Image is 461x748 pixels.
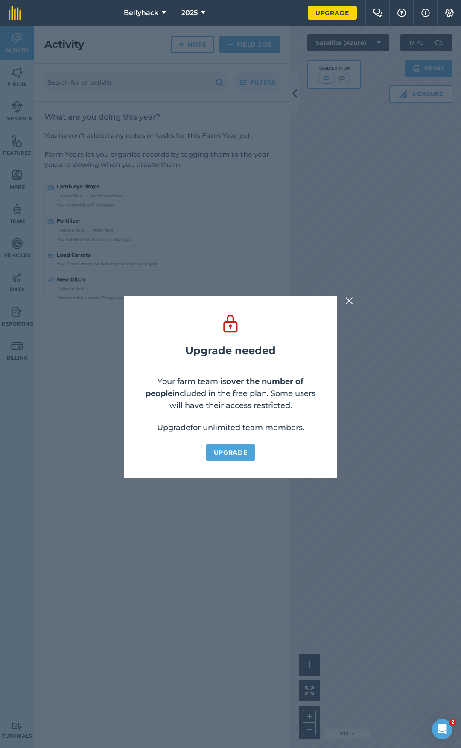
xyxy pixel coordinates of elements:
[449,719,456,726] span: 2
[124,8,158,18] span: Bellyhack
[9,6,21,20] img: fieldmargin Logo
[185,345,276,357] h2: Upgrade needed
[308,6,357,20] a: Upgrade
[206,444,255,461] a: Upgrade
[373,9,383,17] img: Two speech bubbles overlapping with the left bubble in the forefront
[397,9,407,17] img: A question mark icon
[181,8,198,18] span: 2025
[421,8,430,18] img: svg+xml;base64,PHN2ZyB4bWxucz0iaHR0cDovL3d3dy53My5vcmcvMjAwMC9zdmciIHdpZHRoPSIxNyIgaGVpZ2h0PSIxNy...
[432,719,452,739] iframe: Intercom live chat
[157,422,304,434] p: for unlimited team members.
[345,296,353,306] img: svg+xml;base64,PHN2ZyB4bWxucz0iaHR0cDovL3d3dy53My5vcmcvMjAwMC9zdmciIHdpZHRoPSIyMiIgaGVpZ2h0PSIzMC...
[444,9,455,17] img: A cog icon
[157,423,190,432] a: Upgrade
[141,375,320,411] p: Your farm team is included in the free plan. Some users will have their access restricted.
